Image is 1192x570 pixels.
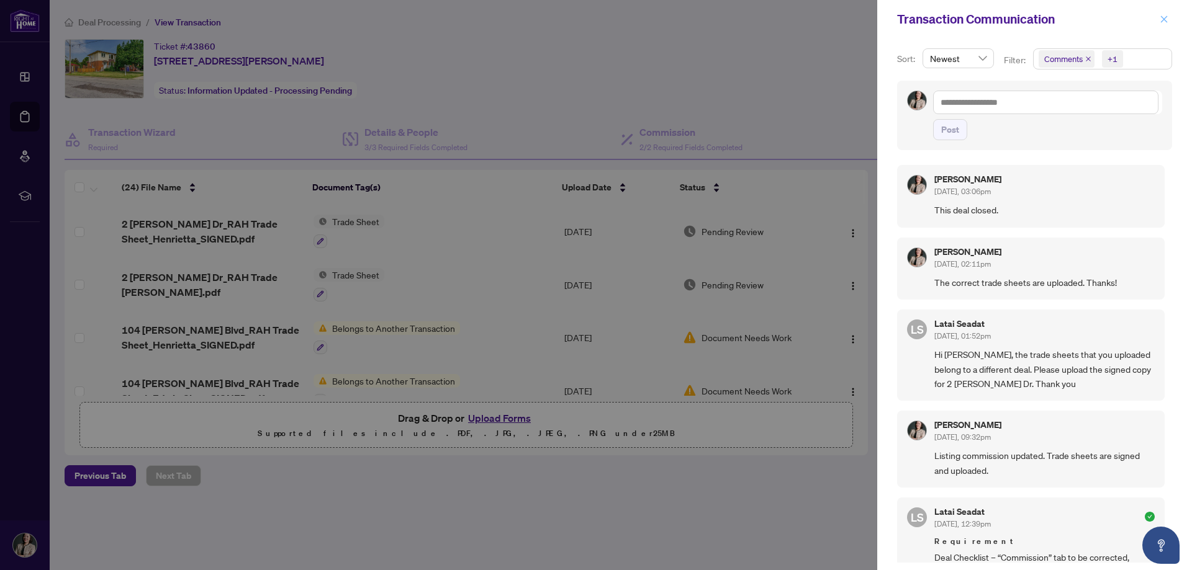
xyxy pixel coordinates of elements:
h5: Latai Seadat [934,507,991,516]
span: Hi [PERSON_NAME], the trade sheets that you uploaded belong to a different deal. Please upload th... [934,347,1155,391]
span: Comments [1044,53,1083,65]
img: Profile Icon [908,248,926,267]
span: Listing commission updated. Trade sheets are signed and uploaded. [934,448,1155,478]
button: Open asap [1142,527,1180,564]
h5: Latai Seadat [934,319,991,328]
span: [DATE], 01:52pm [934,331,991,341]
span: LS [911,321,924,338]
img: Profile Icon [908,91,926,110]
span: check-circle [1145,512,1155,522]
span: [DATE], 12:39pm [934,519,991,528]
h5: [PERSON_NAME] [934,175,1001,184]
button: Post [933,119,967,140]
span: The correct trade sheets are uploaded. Thanks! [934,275,1155,290]
p: Filter: [1004,53,1027,67]
span: Requirement [934,535,1155,548]
span: close [1160,15,1168,24]
span: close [1085,56,1091,62]
img: Profile Icon [908,421,926,440]
span: [DATE], 03:06pm [934,187,991,196]
h5: [PERSON_NAME] [934,421,1001,429]
span: LS [911,509,924,526]
div: +1 [1108,53,1117,65]
p: Sort: [897,52,918,66]
span: This deal closed. [934,203,1155,217]
div: Transaction Communication [897,10,1156,29]
h5: [PERSON_NAME] [934,247,1001,256]
img: Profile Icon [908,176,926,194]
span: Newest [930,49,987,68]
span: [DATE], 09:32pm [934,432,991,442]
span: [DATE], 02:11pm [934,259,991,269]
span: Comments [1039,50,1095,68]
